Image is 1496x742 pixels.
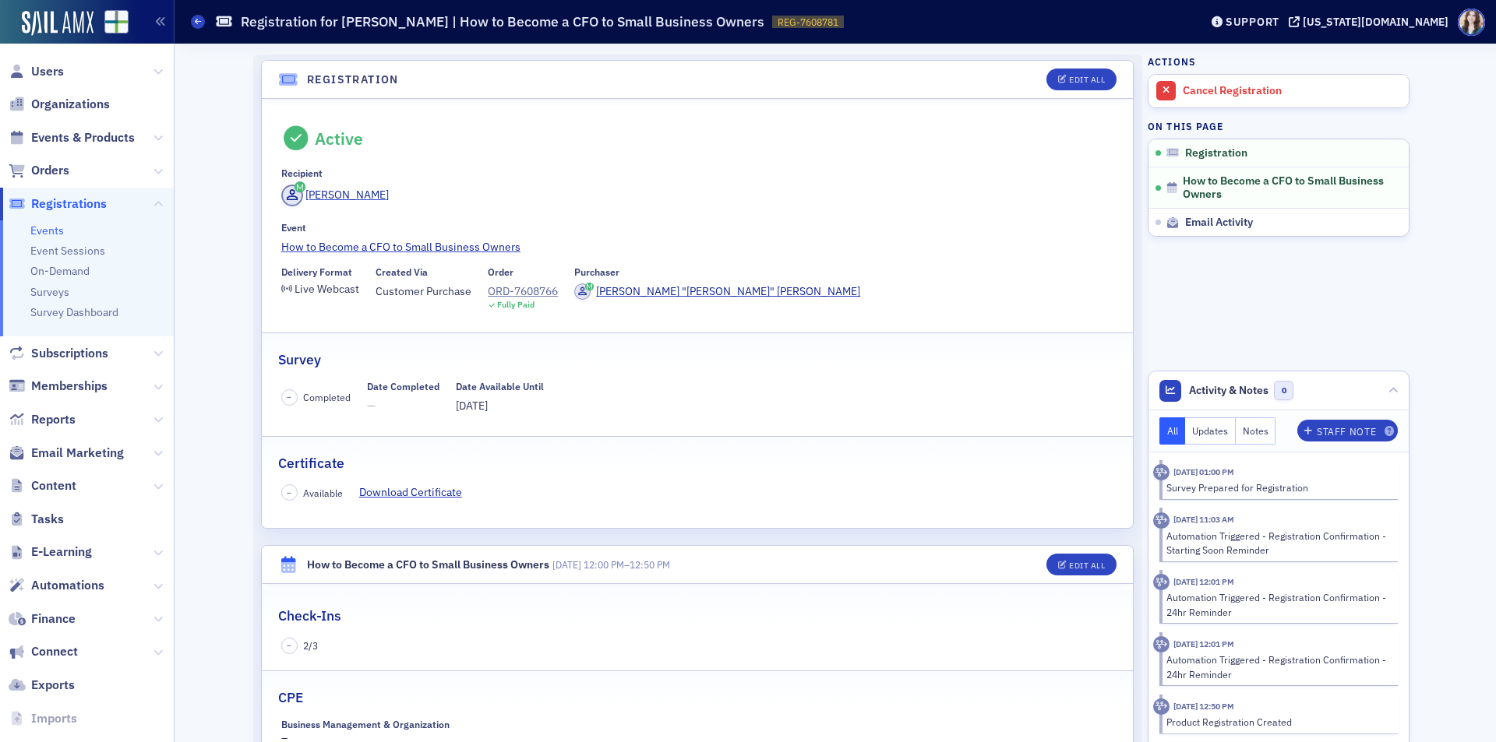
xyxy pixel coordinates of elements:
[1183,174,1388,202] span: How to Become a CFO to Small Business Owners
[1153,574,1170,590] div: Activity
[9,643,78,660] a: Connect
[31,543,92,561] span: E-Learning
[1166,715,1387,729] div: Product Registration Created
[9,511,64,528] a: Tasks
[778,16,838,29] span: REG-7608781
[1173,466,1234,477] time: 9/9/2025 01:00 PM
[281,167,323,179] div: Recipient
[1166,529,1387,557] div: Automation Triggered - Registration Confirmation - Starting Soon Reminder
[31,378,108,395] span: Memberships
[278,453,344,473] h2: Certificate
[1185,216,1253,230] span: Email Activity
[1226,15,1279,29] div: Support
[241,12,764,31] h1: Registration for [PERSON_NAME] | How to Become a CFO to Small Business Owners
[1185,417,1236,445] button: Updates
[104,10,129,34] img: SailAMX
[281,185,390,206] a: [PERSON_NAME]
[1166,652,1387,681] div: Automation Triggered - Registration Confirmation - 24hr Reminder
[22,11,93,36] img: SailAMX
[31,63,64,80] span: Users
[9,195,107,213] a: Registrations
[1183,84,1401,98] div: Cancel Registration
[9,577,104,594] a: Automations
[31,96,110,113] span: Organizations
[552,558,670,571] span: –
[31,511,64,528] span: Tasks
[30,305,118,319] a: Survey Dashboard
[630,558,670,571] time: 12:50 PM
[303,390,351,404] span: Completed
[1297,420,1398,441] button: Staff Note
[281,719,450,730] div: Business Management & Organization
[456,399,488,413] span: [DATE]
[1153,698,1170,715] div: Activity
[31,162,69,179] span: Orders
[307,557,549,573] div: How to Become a CFO to Small Business Owners
[281,266,352,278] div: Delivery Format
[315,128,363,149] div: Active
[303,638,318,652] span: 2 / 3
[31,445,124,462] span: Email Marketing
[1069,76,1105,84] div: Edit All
[1303,15,1448,29] div: [US_STATE][DOMAIN_NAME]
[9,63,64,80] a: Users
[30,244,105,258] a: Event Sessions
[1173,514,1234,525] time: 9/9/2025 11:03 AM
[30,264,90,278] a: On-Demand
[9,710,77,727] a: Imports
[1153,464,1170,480] div: Activity
[307,72,399,88] h4: Registration
[1069,561,1105,570] div: Edit All
[552,558,581,571] span: [DATE]
[1173,701,1234,712] time: 9/3/2025 12:50 PM
[1046,554,1117,575] button: Edit All
[497,300,535,310] div: Fully Paid
[1236,417,1276,445] button: Notes
[9,378,108,395] a: Memberships
[456,381,544,392] div: Date Available Until
[281,222,306,234] div: Event
[1148,119,1410,133] h4: On this page
[584,558,624,571] time: 12:00 PM
[488,266,513,278] div: Order
[278,687,303,708] h2: CPE
[31,129,135,146] span: Events & Products
[1173,638,1234,649] time: 9/8/2025 12:01 PM
[488,283,558,300] a: ORD-7608766
[1166,480,1387,494] div: Survey Prepared for Registration
[1166,590,1387,619] div: Automation Triggered - Registration Confirmation - 24hr Reminder
[1274,381,1293,400] span: 0
[30,223,64,237] a: Events
[1148,55,1196,69] h4: Actions
[31,345,108,362] span: Subscriptions
[9,543,92,561] a: E-Learning
[31,643,78,660] span: Connect
[31,710,77,727] span: Imports
[1159,417,1186,445] button: All
[31,610,76,628] span: Finance
[376,266,428,278] div: Created Via
[31,477,76,494] span: Content
[93,10,129,37] a: View Homepage
[281,239,1114,255] a: How to Become a CFO to Small Business Owners
[1153,636,1170,652] div: Activity
[9,477,76,494] a: Content
[1185,146,1247,160] span: Registration
[305,187,389,203] div: [PERSON_NAME]
[295,285,359,294] div: Live Webcast
[574,283,860,300] a: [PERSON_NAME] "[PERSON_NAME]" [PERSON_NAME]
[1458,9,1485,36] span: Profile
[9,345,108,362] a: Subscriptions
[376,283,471,300] span: Customer Purchase
[359,484,474,501] a: Download Certificate
[30,285,69,299] a: Surveys
[31,411,76,428] span: Reports
[1173,576,1234,587] time: 9/8/2025 12:01 PM
[9,129,135,146] a: Events & Products
[1046,69,1117,90] button: Edit All
[31,195,107,213] span: Registrations
[1289,16,1454,27] button: [US_STATE][DOMAIN_NAME]
[9,610,76,628] a: Finance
